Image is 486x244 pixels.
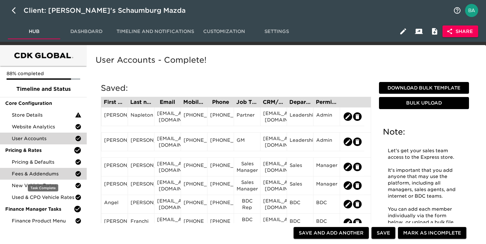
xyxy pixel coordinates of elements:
[448,27,473,36] span: Share
[184,137,205,147] div: [PHONE_NUMBER]
[398,227,466,239] button: Mark as Incomplete
[131,199,152,209] div: [PERSON_NAME]
[101,83,371,93] h5: Saved:
[353,219,362,227] button: edit
[131,218,152,228] div: Franchi
[104,162,125,172] div: [PERSON_NAME]
[316,218,337,228] div: BDC
[131,112,152,122] div: Napleton
[388,148,460,161] p: Let's get your sales team access to the Express store.
[210,199,231,209] div: [PHONE_NUMBER]
[316,162,337,172] div: Manager
[157,135,178,148] div: [EMAIL_ADDRESS][DOMAIN_NAME]
[289,100,311,105] div: Department
[316,137,337,147] div: Admin
[290,218,311,228] div: BDC
[379,97,469,109] button: Bulk Upload
[237,112,258,122] div: Partner
[371,227,395,239] button: Save
[353,181,362,190] button: edit
[64,27,109,36] span: Dashboard
[263,160,284,173] div: [EMAIL_ADDRESS][DOMAIN_NAME]
[263,179,284,192] div: [EMAIL_ADDRESS][DOMAIN_NAME]
[382,84,466,92] span: Download Bulk Template
[237,216,258,229] div: BDC Rep
[290,112,311,122] div: Leadership
[316,181,337,190] div: Manager
[237,179,258,192] div: Sales Manager
[24,5,195,16] div: Client: [PERSON_NAME]'s Schaumburg Mazda
[263,216,284,229] div: [EMAIL_ADDRESS][DOMAIN_NAME]
[344,200,352,208] button: edit
[236,100,258,105] div: Job Title
[316,199,337,209] div: BDC
[210,162,231,172] div: [PHONE_NUMBER]
[5,147,74,154] span: Pricing & Rates
[104,181,125,190] div: [PERSON_NAME]
[12,159,75,165] span: Pricing & Defaults
[12,194,75,201] span: Used & CPO Vehicle Rates
[183,100,205,105] div: Mobile Phone
[353,200,362,208] button: edit
[403,229,461,237] span: Mark as Incomplete
[388,167,460,200] p: It's important that you add anyone that may use the platform, including all managers, sales agent...
[383,127,465,137] h5: Note:
[131,162,152,172] div: [PERSON_NAME]
[12,123,75,130] span: Website Analytics
[377,229,390,237] span: Save
[104,137,125,147] div: [PERSON_NAME]
[104,100,125,105] div: First name
[104,218,125,228] div: [PERSON_NAME]
[290,137,311,147] div: Leadership
[263,100,284,105] div: CRM/User ID
[353,112,362,121] button: edit
[96,55,474,65] h5: User Accounts - Complete!
[210,218,231,228] div: [PHONE_NUMBER]
[5,85,81,93] span: Timeline and Status
[210,181,231,190] div: [PHONE_NUMBER]
[131,137,152,147] div: [PERSON_NAME]
[210,100,231,105] div: Phone
[184,181,205,190] div: [PHONE_NUMBER]
[184,162,205,172] div: [PHONE_NUMBER]
[316,100,337,105] div: Permission Set
[12,27,56,36] span: Hub
[344,181,352,190] button: edit
[263,135,284,148] div: [EMAIL_ADDRESS][DOMAIN_NAME]
[382,99,466,107] span: Bulk Upload
[344,163,352,171] button: edit
[316,112,337,122] div: Admin
[5,100,81,106] span: Core Configuration
[202,27,246,36] span: Customization
[12,171,75,177] span: Fees & Addendums
[157,216,178,229] div: [EMAIL_ADDRESS][DOMAIN_NAME]
[237,198,258,211] div: BDC Rep
[263,198,284,211] div: [EMAIL_ADDRESS][DOMAIN_NAME]
[353,163,362,171] button: edit
[184,199,205,209] div: [PHONE_NUMBER]
[210,112,231,122] div: [PHONE_NUMBER]
[131,181,152,190] div: [PERSON_NAME]
[157,179,178,192] div: [EMAIL_ADDRESS][DOMAIN_NAME]
[379,82,469,94] button: Download Bulk Template
[465,4,478,17] img: Profile
[290,181,311,190] div: Sales
[12,135,75,142] span: User Accounts
[290,199,311,209] div: BDC
[157,100,178,105] div: Email
[12,182,75,189] span: New Vehicle Rates
[263,110,284,123] div: [EMAIL_ADDRESS][DOMAIN_NAME]
[157,160,178,173] div: [EMAIL_ADDRESS][DOMAIN_NAME]
[7,70,80,77] p: 88% completed
[104,112,125,122] div: [PERSON_NAME]
[388,206,460,232] p: You can add each member individually via the form below, or upload a bulk file using the tools to...
[344,138,352,146] button: edit
[237,137,258,147] div: GM
[184,218,205,228] div: [PHONE_NUMBER]
[130,100,152,105] div: Last name
[449,3,465,18] button: notifications
[237,160,258,173] div: Sales Manager
[117,27,194,36] span: Timeline and Notifications
[5,206,74,212] span: Finance Manager Tasks
[157,198,178,211] div: [EMAIL_ADDRESS][DOMAIN_NAME]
